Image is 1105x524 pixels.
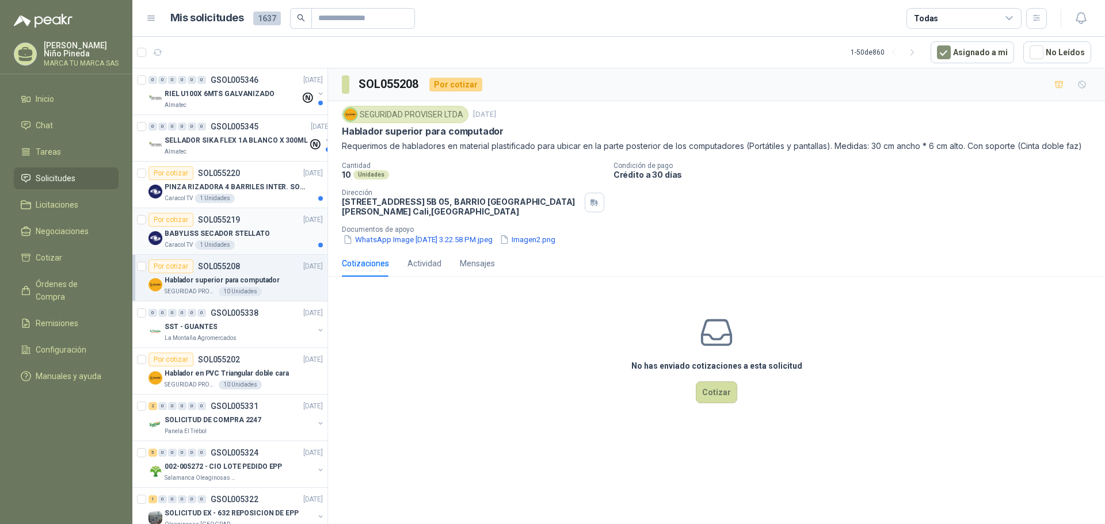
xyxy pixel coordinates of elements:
div: Unidades [353,170,389,179]
div: Cotizaciones [342,257,389,270]
div: 0 [178,123,186,131]
a: Por cotizarSOL055202[DATE] Company LogoHablador en PVC Triangular doble caraSEGURIDAD PROVISER LT... [132,348,327,395]
div: 0 [158,76,167,84]
div: 0 [158,123,167,131]
div: 0 [168,495,177,503]
p: RIEL U100X 6MTS GALVANIZADO [165,89,275,100]
a: Por cotizarSOL055220[DATE] Company LogoPINZA RIZADORA 4 BARRILES INTER. SOL-GEL BABYLISS SECADOR ... [132,162,327,208]
span: Manuales y ayuda [36,370,101,383]
div: Por cotizar [148,353,193,366]
p: [DATE] [303,75,323,86]
p: [DATE] [473,109,496,120]
p: SST - GUANTES [165,322,217,332]
div: 0 [188,495,196,503]
a: Solicitudes [14,167,119,189]
p: Cantidad [342,162,604,170]
span: Licitaciones [36,198,78,211]
img: Company Logo [148,185,162,198]
p: [DATE] [303,401,323,412]
p: [DATE] [311,121,330,132]
p: [DATE] [303,168,323,179]
a: Manuales y ayuda [14,365,119,387]
p: Salamanca Oleaginosas SAS [165,473,237,483]
img: Company Logo [148,138,162,152]
div: 1 Unidades [195,194,235,203]
div: 1 - 50 de 860 [851,43,921,62]
div: 0 [168,309,177,317]
div: 0 [178,76,186,84]
button: No Leídos [1023,41,1091,63]
span: Órdenes de Compra [36,278,108,303]
div: 0 [197,123,206,131]
p: GSOL005346 [211,76,258,84]
a: Por cotizarSOL055219[DATE] Company LogoBABYLISS SECADOR STELLATOCaracol TV1 Unidades [132,208,327,255]
p: [DATE] [303,261,323,272]
p: 002-005272 - CIO LOTE PEDIDO EPP [165,461,282,472]
div: Por cotizar [148,259,193,273]
p: BABYLISS SECADOR STELLATO [165,228,270,239]
div: 0 [197,449,206,457]
img: Company Logo [148,418,162,431]
span: Chat [36,119,53,132]
div: 0 [148,309,157,317]
p: [DATE] [303,494,323,505]
p: SOL055208 [198,262,240,270]
p: [DATE] [303,308,323,319]
div: 0 [188,309,196,317]
p: [DATE] [303,447,323,458]
a: 5 0 0 0 0 0 GSOL005324[DATE] Company Logo002-005272 - CIO LOTE PEDIDO EPPSalamanca Oleaginosas SAS [148,446,325,483]
span: Tareas [36,146,61,158]
p: Hablador superior para computador [342,125,504,137]
span: Solicitudes [36,172,75,185]
div: 5 [148,449,157,457]
a: 0 0 0 0 0 0 GSOL005345[DATE] Company LogoSELLADOR SIKA FLEX 1A BLANCO X 300MLAlmatec [148,120,333,156]
p: Almatec [165,101,186,110]
a: 2 0 0 0 0 0 GSOL005331[DATE] Company LogoSOLICITUD DE COMPRA 2247Panela El Trébol [148,399,325,436]
div: Por cotizar [429,78,482,91]
div: 0 [197,495,206,503]
a: Remisiones [14,312,119,334]
button: WhatsApp Image [DATE] 3.22.58 PM.jpeg [342,234,494,246]
a: Tareas [14,141,119,163]
h3: SOL055208 [359,75,420,93]
p: GSOL005338 [211,309,258,317]
img: Company Logo [148,91,162,105]
div: 0 [188,123,196,131]
div: 0 [158,495,167,503]
p: 10 [342,170,351,179]
h3: No has enviado cotizaciones a esta solicitud [631,359,802,372]
div: 0 [188,402,196,410]
h1: Mis solicitudes [170,10,244,26]
div: 0 [197,309,206,317]
p: SEGURIDAD PROVISER LTDA [165,287,216,296]
div: Por cotizar [148,213,193,227]
span: Negociaciones [36,225,89,238]
p: Panela El Trébol [165,427,207,436]
a: Cotizar [14,247,119,269]
div: 1 Unidades [195,240,235,250]
div: 0 [188,449,196,457]
div: 0 [168,449,177,457]
p: SOLICITUD EX - 632 REPOSICION DE EPP [165,508,299,519]
p: Condición de pago [614,162,1100,170]
p: MARCA TU MARCA SAS [44,60,119,67]
p: SOLICITUD DE COMPRA 2247 [165,415,261,426]
p: Hablador en PVC Triangular doble cara [165,368,289,379]
p: Almatec [165,147,186,156]
span: 1637 [253,12,281,25]
p: Crédito a 30 días [614,170,1100,179]
div: 0 [168,123,177,131]
img: Company Logo [148,231,162,245]
p: GSOL005324 [211,449,258,457]
p: Caracol TV [165,240,193,250]
span: Configuración [36,343,86,356]
img: Company Logo [148,464,162,478]
span: Remisiones [36,317,78,330]
a: Inicio [14,88,119,110]
p: Caracol TV [165,194,193,203]
div: 0 [178,402,186,410]
p: SEGURIDAD PROVISER LTDA [165,380,216,389]
a: 0 0 0 0 0 0 GSOL005346[DATE] Company LogoRIEL U100X 6MTS GALVANIZADOAlmatec [148,73,325,110]
img: Company Logo [148,371,162,385]
p: Requerimos de habladores en material plastificado para ubicar en la parte posterior de los comput... [342,140,1091,152]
